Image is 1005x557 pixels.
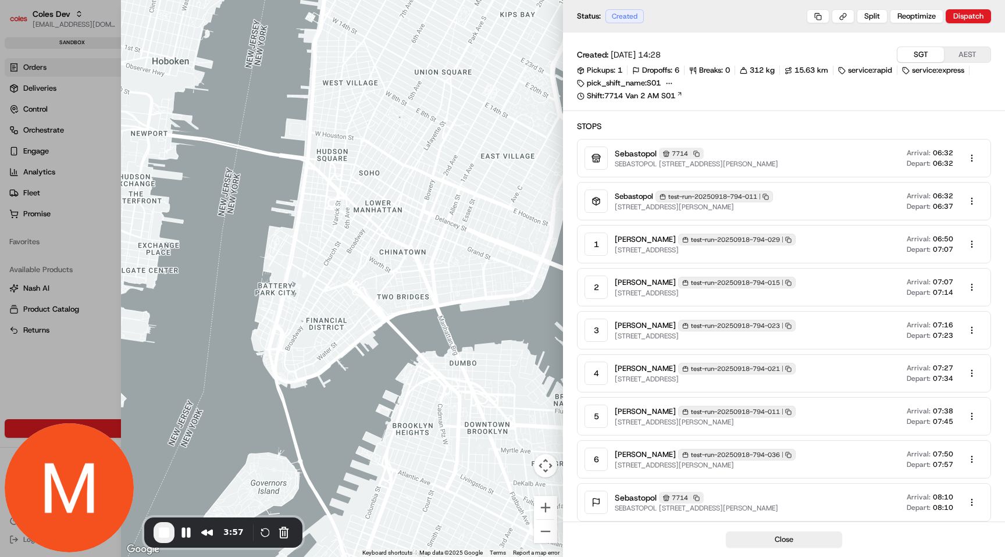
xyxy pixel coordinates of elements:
div: 5 [585,405,608,428]
span: Arrival: [907,277,931,287]
span: [STREET_ADDRESS][PERSON_NAME] [615,460,796,470]
span: Sebastopol [615,492,657,504]
span: Depart: [907,374,931,383]
div: 3 [585,319,608,342]
button: Zoom in [534,496,557,519]
span: 06:32 [933,148,953,158]
span: Arrival: [907,406,931,416]
span: Pylon [116,197,141,206]
div: 7714 [659,148,704,159]
span: 0 [725,65,730,76]
a: Report a map error [513,549,559,556]
span: 6 [675,65,679,76]
span: 1 [618,65,622,76]
button: Split [857,9,888,23]
div: 💻 [98,170,108,179]
span: Depart: [907,503,931,512]
div: test-run-20250918-794-029 [678,234,796,245]
span: [STREET_ADDRESS] [615,331,796,341]
span: [STREET_ADDRESS][PERSON_NAME] [615,417,796,427]
img: Google [124,542,162,557]
span: Map data ©2025 Google [419,549,483,556]
span: Pickups: [587,65,615,76]
span: [PERSON_NAME] [615,277,676,288]
span: 07:23 [933,331,953,340]
div: 2 [585,276,608,299]
button: Dispatch [946,9,991,23]
a: 📗Knowledge Base [7,164,94,185]
button: Keyboard shortcuts [362,549,412,557]
span: Arrival: [907,449,931,459]
a: Shift:7714 Van 2 AM S01 [577,91,991,101]
span: Knowledge Base [23,169,89,180]
div: We're available if you need us! [40,123,147,132]
div: test-run-20250918-794-011 [678,406,796,417]
span: [PERSON_NAME] [615,363,676,374]
div: Status: [577,9,647,23]
div: Created [605,9,644,23]
span: Depart: [907,288,931,297]
span: 07:16 [933,320,953,330]
button: SGT [897,47,944,62]
span: 06:37 [933,202,953,211]
span: 07:45 [933,417,953,426]
span: 08:10 [933,492,953,502]
a: 💻API Documentation [94,164,191,185]
p: Welcome 👋 [12,47,212,65]
span: [STREET_ADDRESS] [615,288,796,298]
div: 📗 [12,170,21,179]
div: test-run-20250918-794-015 [678,277,796,288]
div: test-run-20250918-794-023 [678,320,796,331]
div: Start new chat [40,111,191,123]
span: Breaks: [699,65,723,76]
span: Arrival: [907,234,931,244]
span: 07:27 [933,363,953,373]
span: Arrival: [907,191,931,201]
button: AEST [944,47,990,62]
img: 1736555255976-a54dd68f-1ca7-489b-9aae-adbdc363a1c4 [12,111,33,132]
span: SEBASTOPOL [STREET_ADDRESS][PERSON_NAME] [615,159,778,169]
button: Reoptimize [890,9,943,23]
div: service:rapid [838,65,892,76]
span: Sebastopol [615,191,653,202]
span: [STREET_ADDRESS][PERSON_NAME] [615,202,773,212]
div: 6 [585,448,608,471]
div: test-run-20250918-794-036 [678,449,796,460]
a: Powered byPylon [82,197,141,206]
button: Start new chat [198,115,212,128]
span: Depart: [907,202,931,211]
span: SEBASTOPOL [STREET_ADDRESS][PERSON_NAME] [615,504,778,513]
span: [PERSON_NAME] [615,449,676,460]
button: Zoom out [534,520,557,543]
span: Depart: [907,331,931,340]
span: [PERSON_NAME] [615,320,676,331]
span: API Documentation [110,169,187,180]
span: 07:14 [933,288,953,297]
img: Nash [12,12,35,35]
div: service:express [902,65,964,76]
button: Close [726,531,842,548]
div: 1 [585,233,608,256]
span: 07:38 [933,406,953,416]
span: Depart: [907,245,931,254]
span: Arrival: [907,148,931,158]
a: Open this area in Google Maps (opens a new window) [124,542,162,557]
span: 07:57 [933,460,953,469]
span: 07:07 [933,245,953,254]
span: [STREET_ADDRESS] [615,374,796,384]
span: Depart: [907,460,931,469]
span: 06:32 [933,191,953,201]
span: 07:50 [933,449,953,459]
span: Arrival: [907,492,931,502]
span: 07:34 [933,374,953,383]
span: Created: [577,49,608,60]
div: 7714 [659,492,704,504]
span: Arrival: [907,363,931,373]
span: [DATE] 14:28 [611,49,661,60]
span: Sebastopol [615,148,657,159]
a: Terms (opens in new tab) [490,549,506,556]
span: Dropoffs: [642,65,672,76]
div: test-run-20250918-794-021 [678,363,796,374]
span: Depart: [907,417,931,426]
span: 06:32 [933,159,953,168]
